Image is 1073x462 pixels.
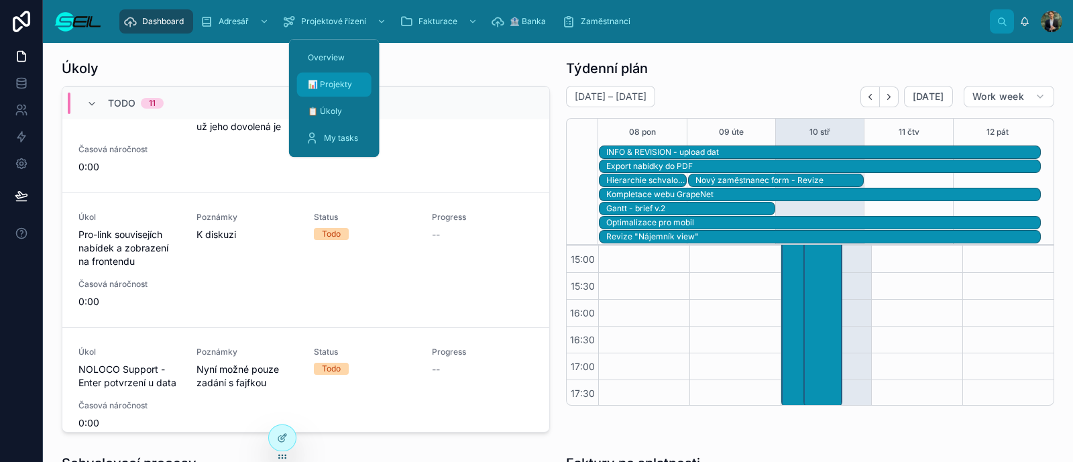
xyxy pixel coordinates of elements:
[314,347,416,357] span: Status
[78,212,180,223] span: Úkol
[432,212,534,223] span: Progress
[54,11,102,32] img: App logo
[308,106,342,117] span: 📋 Úkoly
[913,91,944,103] span: [DATE]
[314,212,416,223] span: Status
[297,99,372,123] a: 📋 Úkoly
[78,400,180,411] span: Časová náročnost
[567,334,598,345] span: 16:30
[606,188,1040,200] div: Kompletace webu GrapeNet
[606,217,1040,229] div: Optimalizace pro mobil
[196,363,298,390] span: Nyní možné pouze zadání s fajfkou
[324,133,358,143] span: My tasks
[78,416,180,430] span: 0:00
[219,16,249,27] span: Adresář
[606,147,1040,158] div: INFO & REVISION - upload dat
[567,388,598,399] span: 17:30
[606,161,1040,172] div: Export nabídky do PDF
[719,119,744,146] button: 09 úte
[606,174,685,186] div: Hierarchie schvalování
[149,98,156,109] div: 11
[606,203,774,214] div: Gantt - brief v.2
[606,231,1040,242] div: Revize "Nájemník view"
[196,347,298,357] span: Poznámky
[606,146,1040,158] div: INFO & REVISION - upload dat
[566,59,648,78] h1: Týdenní plán
[278,9,393,34] a: Projektové řízení
[297,46,372,70] a: Overview
[581,16,630,27] span: Zaměstnanci
[487,9,555,34] a: 🏦 Banka
[567,280,598,292] span: 15:30
[809,119,830,146] button: 10 stř
[322,363,341,375] div: Todo
[301,16,366,27] span: Projektové řízení
[606,231,1040,243] div: Revize "Nájemník view"
[899,119,919,146] button: 11 čtv
[78,279,180,290] span: Časová náročnost
[196,9,276,34] a: Adresář
[606,203,774,215] div: Gantt - brief v.2
[322,228,341,240] div: Todo
[695,175,863,186] div: Nový zaměstnanec form - Revize
[695,174,863,186] div: Nový zaměstnanec form - Revize
[567,361,598,372] span: 17:00
[78,295,180,308] span: 0:00
[119,9,193,34] a: Dashboard
[575,90,646,103] h2: [DATE] – [DATE]
[567,307,598,319] span: 16:00
[558,9,640,34] a: Zaměstnanci
[142,16,184,27] span: Dashboard
[432,363,440,376] span: --
[904,86,953,107] button: [DATE]
[78,347,180,357] span: Úkol
[78,228,180,268] span: Pro-link souvisejích nabídek a zobrazení na frontendu
[510,16,546,27] span: 🏦 Banka
[62,59,99,78] h1: Úkoly
[629,119,656,146] button: 08 pon
[62,192,549,327] a: ÚkolPro-link souvisejích nabídek a zobrazení na frontenduPoznámkyK diskuziStatusTodoProgress--Čas...
[297,72,372,97] a: 📊 Projekty
[78,144,180,155] span: Časová náročnost
[396,9,484,34] a: Fakturace
[78,160,180,174] span: 0:00
[432,347,534,357] span: Progress
[78,363,180,390] span: NOLOCO Support - Enter potvrzení u data
[972,91,1024,103] span: Work week
[567,253,598,265] span: 15:00
[606,160,1040,172] div: Export nabídky do PDF
[308,52,345,63] span: Overview
[308,79,352,90] span: 📊 Projekty
[606,189,1040,200] div: Kompletace webu GrapeNet
[196,212,298,223] span: Poznámky
[113,7,990,36] div: scrollable content
[297,126,372,150] a: My tasks
[964,86,1054,107] button: Work week
[880,86,899,107] button: Next
[62,327,549,449] a: ÚkolNOLOCO Support - Enter potvrzení u dataPoznámkyNyní možné pouze zadání s fajfkouStatusTodoPro...
[606,217,1040,228] div: Optimalizace pro mobil
[108,97,135,110] span: Todo
[860,86,880,107] button: Back
[606,175,685,186] div: Hierarchie schvalování
[418,16,457,27] span: Fakturace
[196,228,298,241] span: K diskuzi
[432,228,440,241] span: --
[986,119,1009,146] button: 12 pát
